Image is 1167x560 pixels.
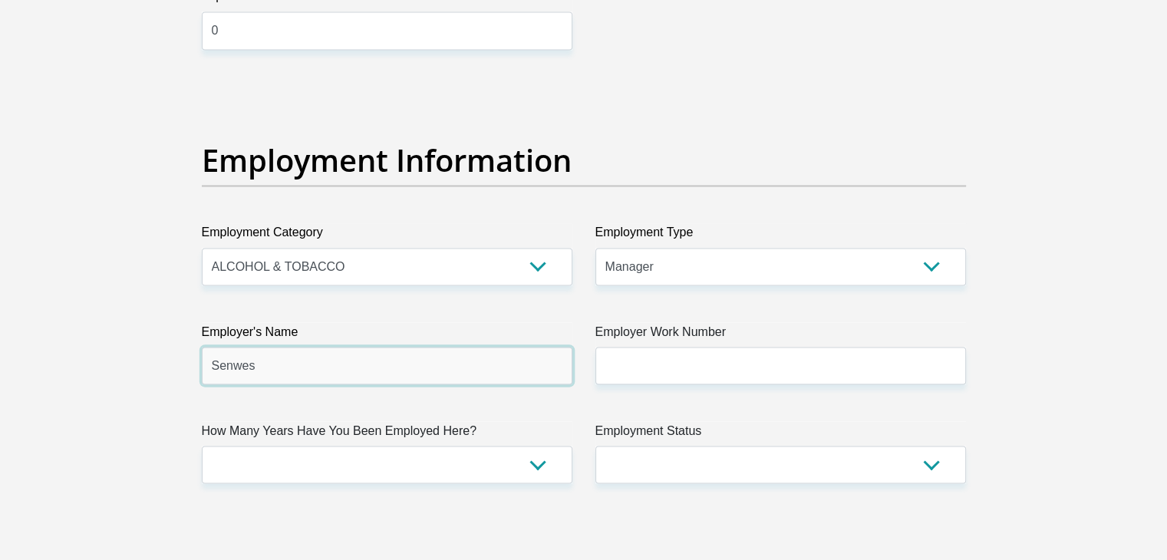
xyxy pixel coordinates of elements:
[202,322,572,347] label: Employer's Name
[202,12,572,49] input: Expenses - Child Maintenance
[595,223,966,248] label: Employment Type
[595,347,966,384] input: Employer Work Number
[202,347,572,384] input: Employer's Name
[202,223,572,248] label: Employment Category
[595,322,966,347] label: Employer Work Number
[202,142,966,179] h2: Employment Information
[202,421,572,446] label: How Many Years Have You Been Employed Here?
[595,421,966,446] label: Employment Status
